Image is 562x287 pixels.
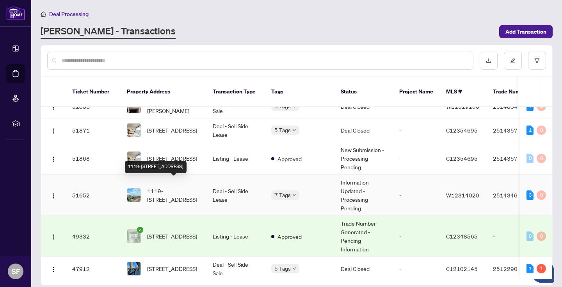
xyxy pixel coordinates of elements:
[393,118,440,142] td: -
[66,142,121,175] td: 51868
[537,190,546,200] div: 0
[147,154,197,163] span: [STREET_ADDRESS]
[206,142,265,175] td: Listing - Lease
[47,262,60,275] button: Logo
[66,77,121,107] th: Ticket Number
[66,118,121,142] td: 51871
[206,175,265,216] td: Deal - Sell Side Lease
[393,142,440,175] td: -
[274,264,291,273] span: 5 Tags
[393,77,440,107] th: Project Name
[147,264,197,273] span: [STREET_ADDRESS]
[66,175,121,216] td: 51652
[487,118,541,142] td: 2514357
[50,156,57,162] img: Logo
[47,152,60,165] button: Logo
[334,77,393,107] th: Status
[125,161,187,173] div: 1119-[STREET_ADDRESS]
[127,124,140,137] img: thumbnail-img
[292,267,296,271] span: down
[274,126,291,135] span: 5 Tags
[49,11,89,18] span: Deal Processing
[50,266,57,273] img: Logo
[206,257,265,281] td: Deal - Sell Side Sale
[334,142,393,175] td: New Submission - Processing Pending
[6,6,25,20] img: logo
[292,193,296,197] span: down
[206,216,265,257] td: Listing - Lease
[487,77,541,107] th: Trade Number
[147,232,197,240] span: [STREET_ADDRESS]
[393,175,440,216] td: -
[206,118,265,142] td: Deal - Sell Side Lease
[334,257,393,281] td: Deal Closed
[528,52,546,70] button: filter
[446,265,478,272] span: C12102145
[137,227,143,233] span: check-circle
[147,187,200,204] span: 1119-[STREET_ADDRESS]
[537,264,546,273] div: 1
[127,230,140,243] img: thumbnail-img
[274,190,291,199] span: 7 Tags
[277,154,302,163] span: Approved
[526,190,534,200] div: 3
[446,233,478,240] span: C12348565
[446,192,479,199] span: W12314020
[393,216,440,257] td: -
[537,154,546,163] div: 0
[206,77,265,107] th: Transaction Type
[487,142,541,175] td: 2514357
[499,25,553,38] button: Add Transaction
[47,230,60,242] button: Logo
[50,234,57,240] img: Logo
[12,266,20,277] span: SF
[121,77,206,107] th: Property Address
[50,193,57,199] img: Logo
[480,52,498,70] button: download
[537,126,546,135] div: 0
[127,188,140,202] img: thumbnail-img
[41,25,176,39] a: [PERSON_NAME] - Transactions
[334,118,393,142] td: Deal Closed
[487,216,541,257] td: -
[526,264,534,273] div: 1
[526,154,534,163] div: 0
[127,262,140,275] img: thumbnail-img
[487,257,541,281] td: 2512290
[510,58,516,63] span: edit
[50,128,57,134] img: Logo
[526,231,534,241] div: 0
[66,257,121,281] td: 47912
[66,216,121,257] td: 49332
[334,216,393,257] td: Trade Number Generated - Pending Information
[486,58,491,63] span: download
[446,127,478,134] span: C12354695
[47,124,60,136] button: Logo
[534,58,540,63] span: filter
[292,128,296,132] span: down
[526,126,534,135] div: 1
[440,77,487,107] th: MLS #
[277,232,302,241] span: Approved
[147,126,197,135] span: [STREET_ADDRESS]
[50,104,57,110] img: Logo
[41,11,46,17] span: home
[446,155,478,162] span: C12354695
[265,77,334,107] th: Tags
[487,175,541,216] td: 2514346
[537,231,546,241] div: 0
[393,257,440,281] td: -
[127,152,140,165] img: thumbnail-img
[334,175,393,216] td: Information Updated - Processing Pending
[505,25,546,38] span: Add Transaction
[47,189,60,201] button: Logo
[504,52,522,70] button: edit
